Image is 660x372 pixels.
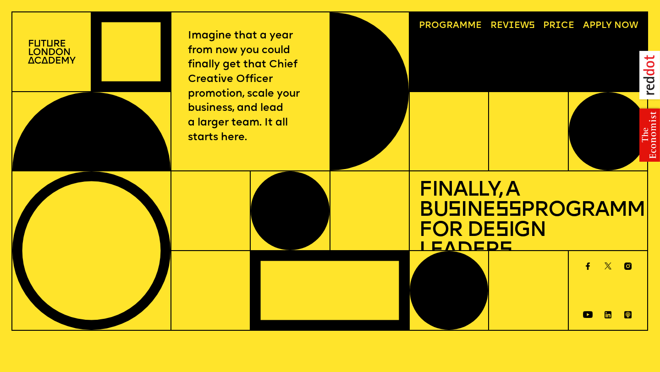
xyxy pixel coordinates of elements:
[448,200,461,221] span: s
[495,200,521,221] span: ss
[419,181,638,261] h1: Finally, a Bu ine Programme for De ign Leader
[414,17,486,35] a: Programme
[486,17,539,35] a: Reviews
[539,17,579,35] a: Price
[583,21,589,30] span: A
[453,21,459,30] span: a
[499,240,512,262] span: s
[188,29,313,145] p: Imagine that a year from now you could finally get that Chief Creative Officer promotion, scale y...
[495,220,508,241] span: s
[578,17,643,35] a: Apply now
